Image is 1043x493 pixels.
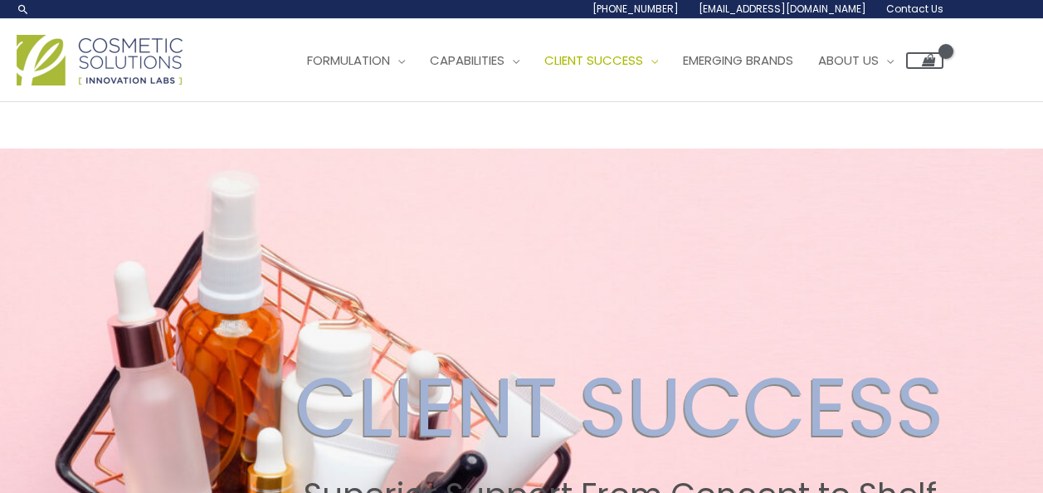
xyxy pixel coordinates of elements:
a: Capabilities [417,36,532,85]
span: Formulation [307,51,390,69]
span: About Us [818,51,879,69]
a: View Shopping Cart, empty [906,52,943,69]
img: Cosmetic Solutions Logo [17,35,183,85]
nav: Site Navigation [282,36,943,85]
a: Client Success [532,36,670,85]
a: About Us [806,36,906,85]
a: Search icon link [17,2,30,16]
span: [PHONE_NUMBER] [592,2,679,16]
span: Capabilities [430,51,504,69]
span: Contact Us [886,2,943,16]
span: Emerging Brands [683,51,793,69]
h2: CLIENT SUCCESS [295,359,944,456]
a: Emerging Brands [670,36,806,85]
a: Formulation [295,36,417,85]
span: [EMAIL_ADDRESS][DOMAIN_NAME] [699,2,866,16]
span: Client Success [544,51,643,69]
